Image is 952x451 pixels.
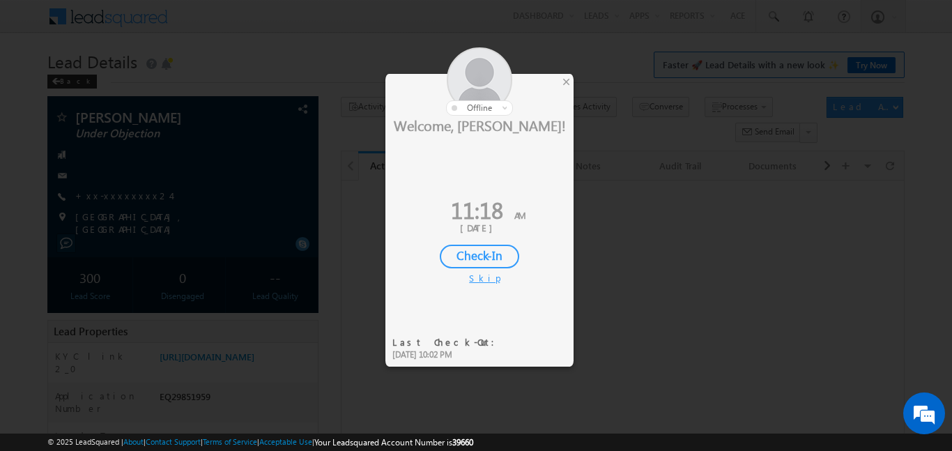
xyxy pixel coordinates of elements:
a: Terms of Service [203,437,257,446]
span: 11:18 [451,194,503,225]
div: [DATE] [396,222,563,234]
div: × [559,74,574,89]
div: Welcome, [PERSON_NAME]! [385,116,574,134]
span: Your Leadsquared Account Number is [314,437,473,448]
span: offline [467,102,492,113]
div: Last Check-Out: [392,336,503,349]
span: 39660 [452,437,473,448]
a: About [123,437,144,446]
span: AM [514,209,525,221]
div: Skip [469,272,490,284]
a: Contact Support [146,437,201,446]
div: [DATE] 10:02 PM [392,349,503,361]
div: Check-In [440,245,519,268]
span: © 2025 LeadSquared | | | | | [47,436,473,449]
a: Acceptable Use [259,437,312,446]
